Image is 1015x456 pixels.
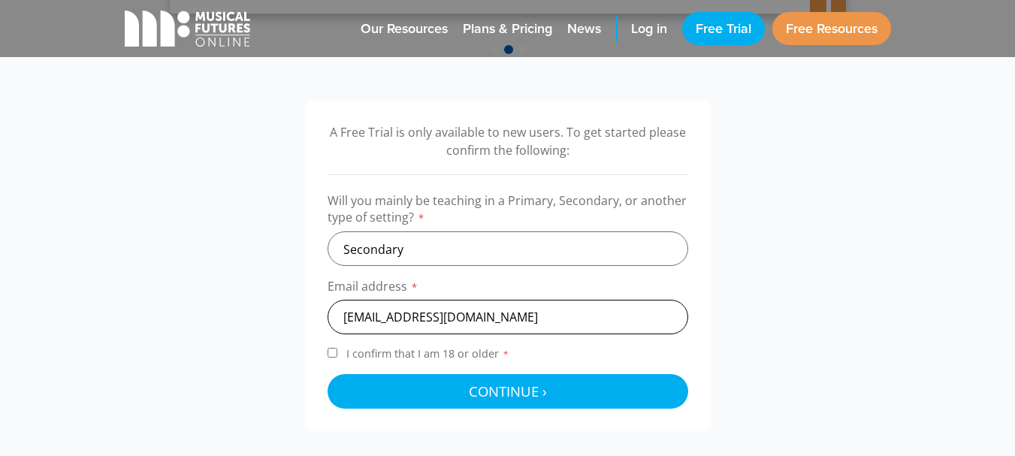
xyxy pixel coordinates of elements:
[567,19,601,39] span: News
[361,19,448,39] span: Our Resources
[469,382,547,400] span: Continue ›
[328,374,688,409] button: Continue ›
[772,12,891,45] a: Free Resources
[631,19,667,39] span: Log in
[328,348,337,358] input: I confirm that I am 18 or older*
[343,346,512,361] span: I confirm that I am 18 or older
[328,192,688,231] label: Will you mainly be teaching in a Primary, Secondary, or another type of setting?
[328,123,688,159] p: A Free Trial is only available to new users. To get started please confirm the following:
[682,12,765,45] a: Free Trial
[463,19,552,39] span: Plans & Pricing
[328,278,688,300] label: Email address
